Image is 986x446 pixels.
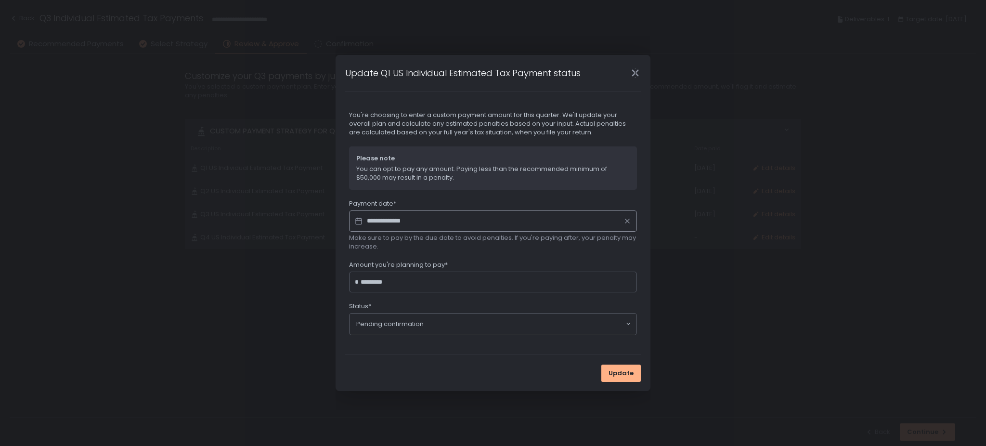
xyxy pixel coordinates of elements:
[609,369,634,378] span: Update
[350,314,636,335] div: Search for option
[356,154,630,163] span: Please note
[349,199,396,208] span: Payment date*
[356,320,424,328] span: Pending confirmation
[349,261,448,269] span: Amount you're planning to pay*
[424,319,625,329] input: Search for option
[349,111,637,137] span: You're choosing to enter a custom payment amount for this quarter. We'll update your overall plan...
[349,302,371,311] span: Status*
[620,67,650,79] div: Close
[349,210,637,232] input: Datepicker input
[601,365,641,382] button: Update
[345,66,581,79] h1: Update Q1 US Individual Estimated Tax Payment status
[356,165,630,182] span: You can opt to pay any amount. Paying less than the recommended minimum of $50,000 may result in ...
[349,234,637,251] span: Make sure to pay by the due date to avoid penalties. If you're paying after, your penalty may inc...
